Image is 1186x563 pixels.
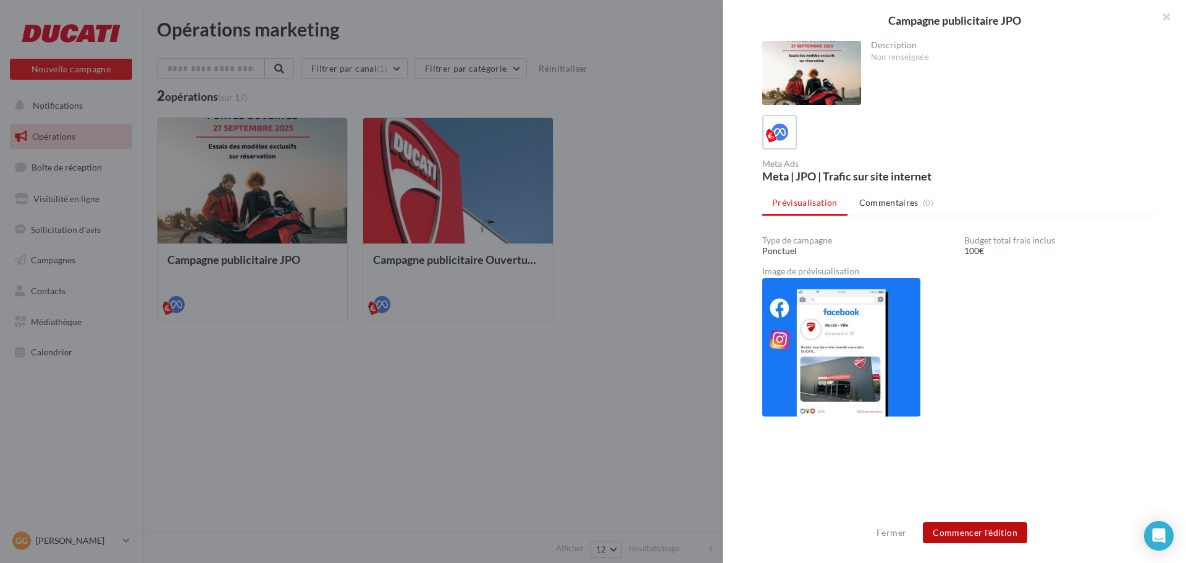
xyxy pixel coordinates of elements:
img: 57e51c7272f39882f6e11b8900b30942.jpg [762,278,920,417]
div: Meta | JPO | Trafic sur site internet [762,171,954,182]
div: 100€ [964,245,1156,257]
div: Non renseignée [871,52,1147,63]
div: Type de campagne [762,236,954,245]
div: Meta Ads [762,159,954,168]
div: Open Intercom Messenger [1144,521,1174,551]
div: Campagne publicitaire JPO [742,15,1166,26]
div: Ponctuel [762,245,954,257]
span: Commentaires [859,197,919,209]
div: Description [871,41,1147,49]
div: Image de prévisualisation [762,267,1156,276]
button: Commencer l'édition [923,522,1027,543]
div: Budget total frais inclus [964,236,1156,245]
button: Fermer [872,525,911,540]
span: (0) [923,198,933,208]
